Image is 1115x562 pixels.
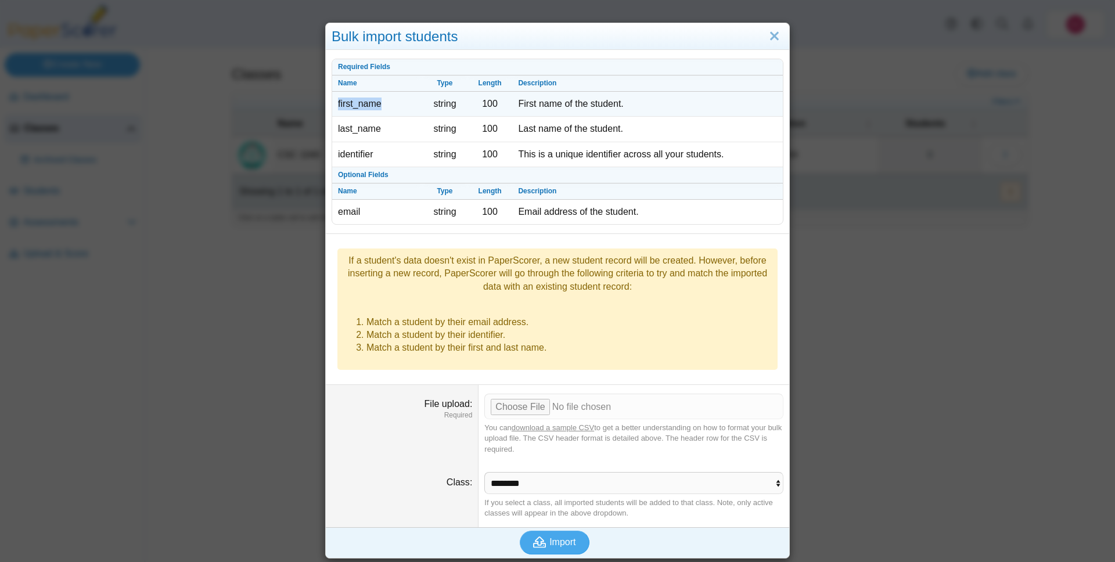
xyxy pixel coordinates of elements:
td: last_name [332,117,422,142]
li: Match a student by their identifier. [366,329,772,341]
th: Length [467,183,513,200]
td: first_name [332,92,422,117]
dfn: Required [332,410,472,420]
td: string [422,117,467,142]
td: Email address of the student. [512,200,783,224]
td: email [332,200,422,224]
th: Name [332,75,422,92]
div: If you select a class, all imported students will be added to that class. Note, only active class... [484,498,783,518]
td: 100 [467,117,513,142]
th: Description [512,183,783,200]
div: If a student's data doesn't exist in PaperScorer, a new student record will be created. However, ... [343,254,772,293]
th: Type [422,75,467,92]
td: identifier [332,142,422,167]
a: Close [765,27,783,46]
td: string [422,92,467,117]
th: Name [332,183,422,200]
li: Match a student by their email address. [366,316,772,329]
td: string [422,200,467,224]
th: Description [512,75,783,92]
td: 100 [467,92,513,117]
span: Import [549,537,576,547]
th: Optional Fields [332,167,783,183]
div: Bulk import students [326,23,789,51]
th: Required Fields [332,59,783,75]
th: Length [467,75,513,92]
td: First name of the student. [512,92,783,117]
div: You can to get a better understanding on how to format your bulk upload file. The CSV header form... [484,423,783,455]
td: string [422,142,467,167]
td: 100 [467,200,513,224]
a: download a sample CSV [512,423,594,432]
label: File upload [425,399,473,409]
li: Match a student by their first and last name. [366,341,772,354]
th: Type [422,183,467,200]
label: Class [447,477,472,487]
button: Import [520,531,589,554]
td: Last name of the student. [512,117,783,142]
td: 100 [467,142,513,167]
td: This is a unique identifier across all your students. [512,142,783,167]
